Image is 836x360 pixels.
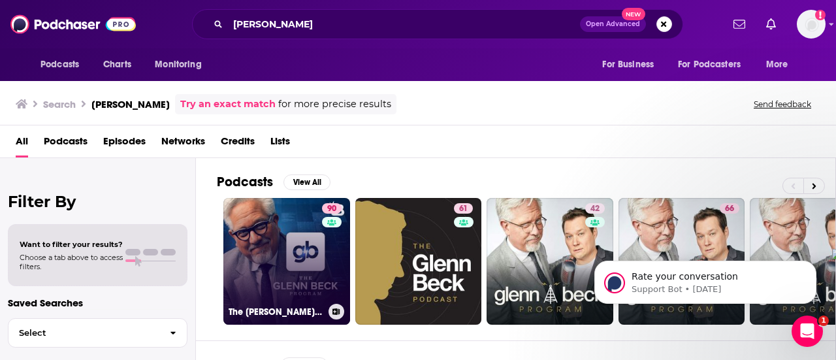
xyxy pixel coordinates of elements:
a: Show notifications dropdown [761,13,781,35]
span: Podcasts [40,56,79,74]
span: Select [8,329,159,337]
span: Want to filter your results? [20,240,123,249]
span: for more precise results [278,97,391,112]
a: Episodes [103,131,146,157]
iframe: Intercom live chat [792,316,823,347]
button: Send feedback [750,99,815,110]
a: 66 [720,203,739,214]
span: Logged in as amandawoods [797,10,826,39]
img: User Profile [797,10,826,39]
span: 66 [725,203,734,216]
span: New [622,8,645,20]
a: Lists [270,131,290,157]
a: 42 [487,198,613,325]
h3: Search [43,98,76,110]
button: open menu [146,52,218,77]
a: Credits [221,131,255,157]
h2: Podcasts [217,174,273,190]
span: Open Advanced [586,21,640,27]
p: Saved Searches [8,297,187,309]
a: Podcasts [44,131,88,157]
span: Monitoring [155,56,201,74]
button: Open AdvancedNew [580,16,646,32]
a: 90 [322,203,342,214]
a: Charts [95,52,139,77]
span: More [766,56,788,74]
img: Podchaser - Follow, Share and Rate Podcasts [10,12,136,37]
iframe: Intercom notifications message [575,233,836,325]
button: open menu [593,52,670,77]
button: open menu [757,52,805,77]
span: 61 [459,203,468,216]
span: 1 [818,316,829,326]
input: Search podcasts, credits, & more... [228,14,580,35]
h3: The [PERSON_NAME] Program [229,306,323,318]
h3: [PERSON_NAME] [91,98,170,110]
span: 42 [590,203,600,216]
a: Networks [161,131,205,157]
span: Choose a tab above to access filters. [20,253,123,271]
a: 42 [585,203,605,214]
a: Show notifications dropdown [728,13,750,35]
span: 90 [327,203,336,216]
button: open menu [669,52,760,77]
div: Search podcasts, credits, & more... [192,9,683,39]
button: Show profile menu [797,10,826,39]
button: Select [8,318,187,348]
a: PodcastsView All [217,174,330,190]
button: open menu [31,52,96,77]
a: 90The [PERSON_NAME] Program [223,198,350,325]
a: 66 [619,198,745,325]
a: Try an exact match [180,97,276,112]
a: All [16,131,28,157]
button: View All [283,174,330,190]
span: For Business [602,56,654,74]
a: 61 [355,198,482,325]
svg: Add a profile image [815,10,826,20]
span: For Podcasters [678,56,741,74]
a: 61 [454,203,473,214]
span: Charts [103,56,131,74]
h2: Filter By [8,192,187,211]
